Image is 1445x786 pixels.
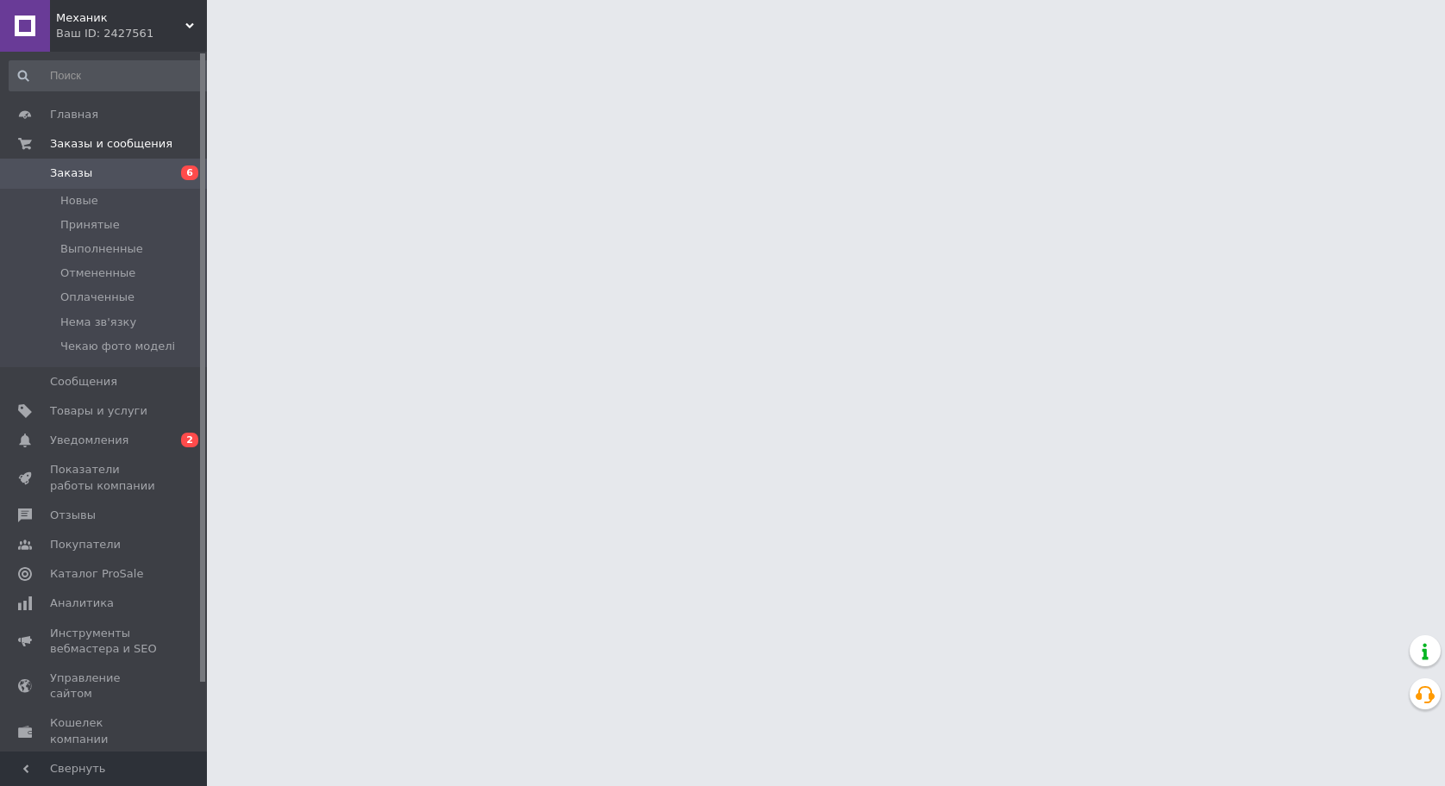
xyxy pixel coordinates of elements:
[9,60,211,91] input: Поиск
[56,26,207,41] div: Ваш ID: 2427561
[50,596,114,611] span: Аналитика
[50,671,160,702] span: Управление сайтом
[60,217,120,233] span: Принятые
[50,165,92,181] span: Заказы
[50,715,160,746] span: Кошелек компании
[50,107,98,122] span: Главная
[60,339,175,354] span: Чекаю фото моделі
[50,537,121,552] span: Покупатели
[56,10,185,26] span: Механик
[50,566,143,582] span: Каталог ProSale
[50,462,160,493] span: Показатели работы компании
[50,374,117,390] span: Сообщения
[50,433,128,448] span: Уведомления
[50,626,160,657] span: Инструменты вебмастера и SEO
[60,265,135,281] span: Отмененные
[50,136,172,152] span: Заказы и сообщения
[181,433,198,447] span: 2
[60,315,136,330] span: Нема зв'язку
[50,403,147,419] span: Товары и услуги
[60,290,134,305] span: Оплаченные
[50,508,96,523] span: Отзывы
[181,165,198,180] span: 6
[60,241,143,257] span: Выполненные
[60,193,98,209] span: Новые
